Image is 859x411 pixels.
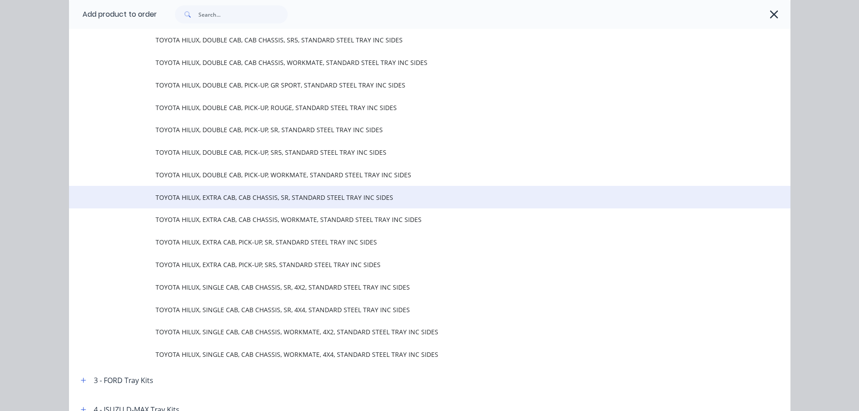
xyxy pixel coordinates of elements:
[156,237,663,247] span: TOYOTA HILUX, EXTRA CAB, PICK-UP, SR, STANDARD STEEL TRAY INC SIDES
[156,58,663,67] span: TOYOTA HILUX, DOUBLE CAB, CAB CHASSIS, WORKMATE, STANDARD STEEL TRAY INC SIDES
[156,305,663,314] span: TOYOTA HILUX, SINGLE CAB, CAB CHASSIS, SR, 4X4, STANDARD STEEL TRAY INC SIDES
[198,5,288,23] input: Search...
[156,103,663,112] span: TOYOTA HILUX, DOUBLE CAB, PICK-UP, ROUGE, STANDARD STEEL TRAY INC SIDES
[156,350,663,359] span: TOYOTA HILUX, SINGLE CAB, CAB CHASSIS, WORKMATE, 4X4, STANDARD STEEL TRAY INC SIDES
[156,327,663,337] span: TOYOTA HILUX, SINGLE CAB, CAB CHASSIS, WORKMATE, 4X2, STANDARD STEEL TRAY INC SIDES
[94,375,153,386] div: 3 - FORD Tray Kits
[156,193,663,202] span: TOYOTA HILUX, EXTRA CAB, CAB CHASSIS, SR, STANDARD STEEL TRAY INC SIDES
[156,148,663,157] span: TOYOTA HILUX, DOUBLE CAB, PICK-UP, SR5, STANDARD STEEL TRAY INC SIDES
[156,282,663,292] span: TOYOTA HILUX, SINGLE CAB, CAB CHASSIS, SR, 4X2, STANDARD STEEL TRAY INC SIDES
[156,35,663,45] span: TOYOTA HILUX, DOUBLE CAB, CAB CHASSIS, SR5, STANDARD STEEL TRAY INC SIDES
[156,260,663,269] span: TOYOTA HILUX, EXTRA CAB, PICK-UP, SR5, STANDARD STEEL TRAY INC SIDES
[156,170,663,180] span: TOYOTA HILUX, DOUBLE CAB, PICK-UP, WORKMATE, STANDARD STEEL TRAY INC SIDES
[156,125,663,134] span: TOYOTA HILUX, DOUBLE CAB, PICK-UP, SR, STANDARD STEEL TRAY INC SIDES
[156,80,663,90] span: TOYOTA HILUX, DOUBLE CAB, PICK-UP, GR SPORT, STANDARD STEEL TRAY INC SIDES
[156,215,663,224] span: TOYOTA HILUX, EXTRA CAB, CAB CHASSIS, WORKMATE, STANDARD STEEL TRAY INC SIDES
